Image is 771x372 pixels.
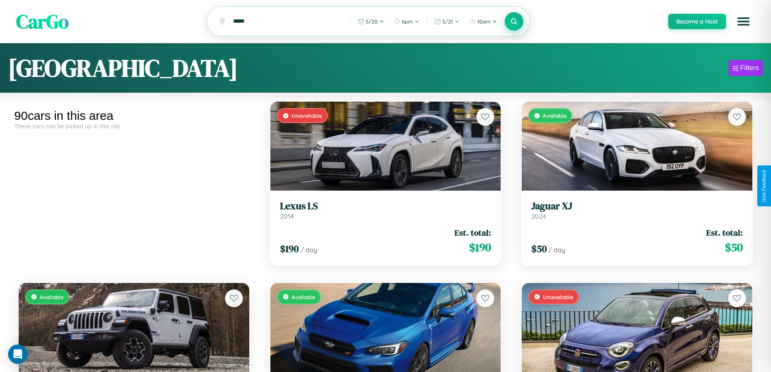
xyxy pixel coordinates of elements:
[465,15,501,28] button: 10am
[668,14,726,29] button: Become a Host
[16,8,69,35] span: CarGo
[366,18,378,25] span: 5 / 20
[291,293,315,300] span: Available
[531,242,547,255] span: $ 50
[280,200,491,220] a: Lexus LS2014
[300,246,317,254] span: / day
[543,293,573,300] span: Unavailable
[390,15,423,28] button: 6pm
[14,123,254,130] div: These cars can be picked up in this city.
[469,239,491,255] span: $ 190
[354,15,388,28] button: 5/20
[430,15,463,28] button: 5/21
[442,18,453,25] span: 5 / 21
[531,200,743,212] h3: Jaguar XJ
[732,10,755,33] button: Open menu
[729,60,763,76] button: Filters
[477,18,491,25] span: 10am
[280,212,294,220] span: 2014
[740,64,759,72] div: Filters
[402,18,413,25] span: 6pm
[280,242,299,255] span: $ 190
[531,212,546,220] span: 2024
[548,246,565,254] span: / day
[14,109,254,123] div: 90 cars in this area
[531,200,743,220] a: Jaguar XJ2024
[455,227,491,238] span: Est. total:
[8,344,28,364] div: Open Intercom Messenger
[761,170,767,202] div: Give Feedback
[706,227,743,238] span: Est. total:
[40,293,64,300] span: Available
[291,112,322,119] span: Unavailable
[543,112,567,119] span: Available
[8,51,238,85] h1: [GEOGRAPHIC_DATA]
[725,239,743,255] span: $ 50
[280,200,491,212] h3: Lexus LS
